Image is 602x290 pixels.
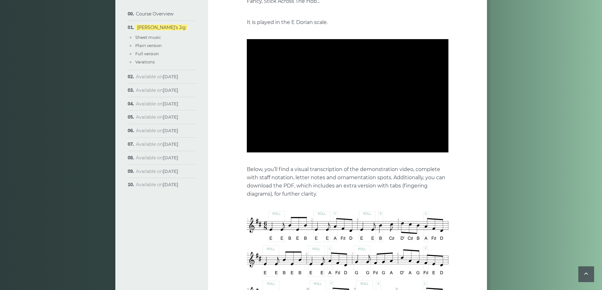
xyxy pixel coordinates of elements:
a: Varations [135,59,155,64]
p: Below, you’ll find a visual transcription of the demonstration video, complete with staff notatio... [247,165,448,198]
strong: [DATE] [163,141,178,147]
span: Available on [136,141,178,147]
a: [PERSON_NAME]’s Jig [136,25,187,30]
strong: [DATE] [163,128,178,133]
a: Sheet music [135,35,161,40]
a: Plain version [135,43,162,48]
strong: [DATE] [163,101,178,107]
p: It is played in the E Dorian scale. [247,18,448,27]
span: Available on [136,128,178,133]
span: Available on [136,182,178,187]
span: Available on [136,155,178,161]
strong: [DATE] [163,114,178,120]
strong: [DATE] [163,87,178,93]
strong: [DATE] [163,155,178,161]
a: Course Overview [136,11,173,17]
span: Available on [136,169,178,174]
span: Available on [136,101,178,107]
span: Available on [136,74,178,80]
span: Available on [136,114,178,120]
strong: [DATE] [163,182,178,187]
a: Full version [135,51,159,56]
span: Available on [136,87,178,93]
strong: [DATE] [163,169,178,174]
strong: [DATE] [163,74,178,80]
